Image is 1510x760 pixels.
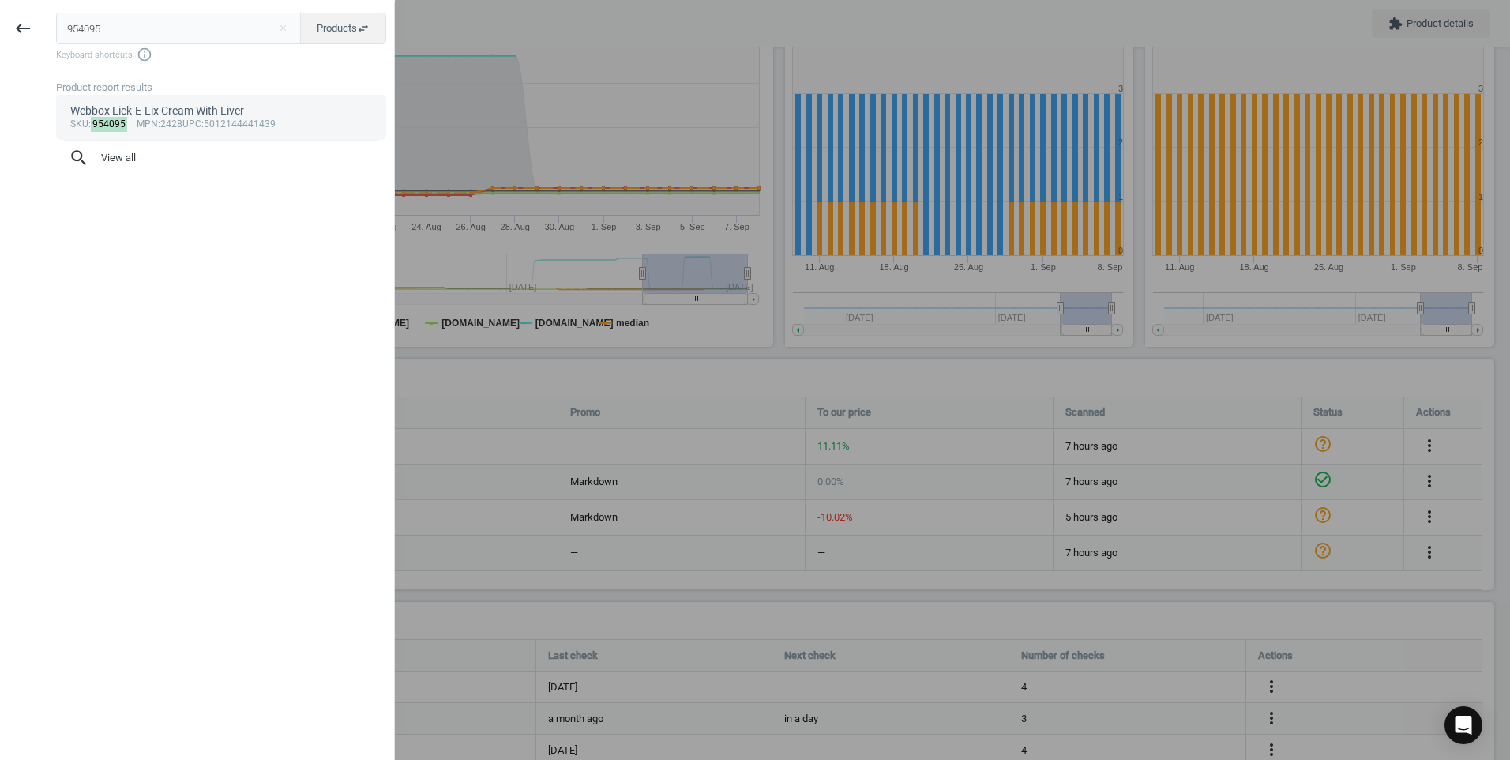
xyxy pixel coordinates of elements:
[13,19,32,38] i: keyboard_backspace
[317,21,370,36] span: Products
[69,148,89,168] i: search
[137,47,152,62] i: info_outline
[91,117,128,132] mark: 954095
[56,13,302,44] input: Enter the SKU or product name
[5,10,41,47] button: keyboard_backspace
[137,119,158,130] span: mpn
[70,119,88,130] span: sku
[1444,706,1482,744] div: Open Intercom Messenger
[56,81,394,95] div: Product report results
[182,119,201,130] span: upc
[271,21,295,36] button: Close
[56,141,386,175] button: searchView all
[70,119,373,131] div: : :2428 :5012144441439
[56,47,386,62] span: Keyboard shortcuts
[70,103,373,119] div: Webbox Lick-E-Lix Cream With Liver
[300,13,386,44] button: Productsswap_horiz
[357,22,370,35] i: swap_horiz
[69,148,374,168] span: View all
